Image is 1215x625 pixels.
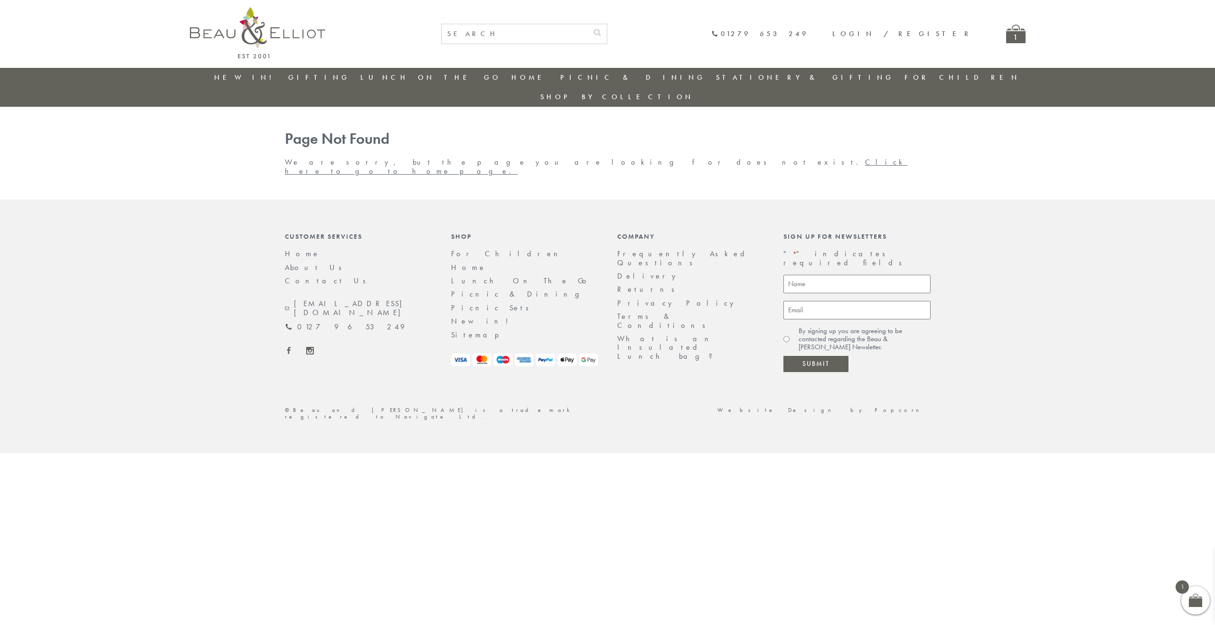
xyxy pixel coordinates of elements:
a: Contact Us [285,276,372,286]
a: Delivery [617,271,681,281]
a: Lunch On The Go [360,73,501,82]
a: Picnic & Dining [451,289,589,299]
a: Home [285,249,320,259]
a: Frequently Asked Questions [617,249,751,267]
a: Click here to go to home page. [285,157,908,176]
a: Picnic Sets [451,303,535,313]
a: New in! [214,73,278,82]
a: Stationery & Gifting [716,73,894,82]
label: By signing up you are agreeing to be contacted regarding the Beau & [PERSON_NAME] Newsletter. [799,327,931,352]
p: " " indicates required fields [783,250,931,267]
img: logo [190,7,325,58]
a: Login / Register [832,29,973,38]
a: 01279 653 249 [285,323,405,331]
a: Website Design by Popcorn [717,406,931,414]
div: Customer Services [285,233,432,240]
a: Home [451,262,486,272]
a: New in! [451,316,515,326]
a: Gifting [288,73,350,82]
a: Returns [617,284,681,294]
a: Privacy Policy [617,298,739,308]
a: Terms & Conditions [617,311,712,330]
a: Lunch On The Go [451,276,592,286]
a: Sitemap [451,330,512,340]
a: [EMAIL_ADDRESS][DOMAIN_NAME] [285,299,432,317]
a: For Children [451,249,565,259]
a: 01279 653 249 [711,30,809,38]
a: 1 [1006,25,1026,43]
input: SEARCH [442,24,588,44]
div: ©Beau and [PERSON_NAME] is a trademark registered to Navigate Ltd. [275,407,608,420]
a: Home [511,73,549,82]
div: Company [617,233,764,240]
a: For Children [904,73,1020,82]
img: payment-logos.png [451,354,598,366]
a: Shop by collection [540,92,694,102]
a: What is an Insulated Lunch bag? [617,334,720,361]
a: Picnic & Dining [560,73,706,82]
div: Shop [451,233,598,240]
a: About Us [285,262,348,272]
input: Name [783,275,931,293]
span: 1 [1176,580,1189,594]
input: Submit [783,356,848,372]
div: Sign up for newsletters [783,233,931,240]
h1: Page Not Found [285,131,931,148]
div: We are sorry, but the page you are looking for does not exist. [275,131,940,176]
input: Email [783,301,931,319]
